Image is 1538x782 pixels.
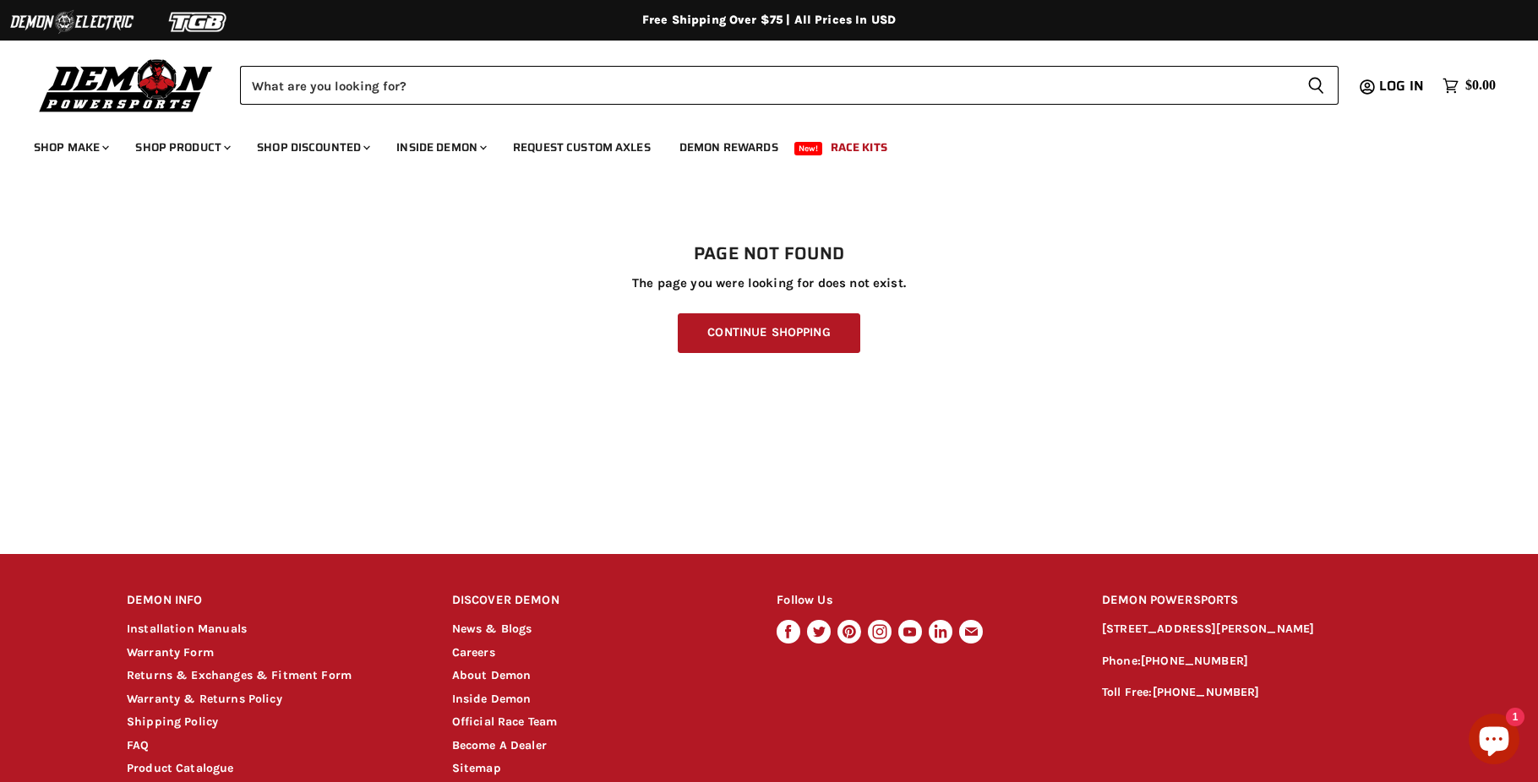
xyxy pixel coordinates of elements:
h2: DEMON INFO [127,581,420,621]
a: $0.00 [1434,73,1504,98]
a: Shop Product [123,130,241,165]
a: Race Kits [818,130,900,165]
a: Inside Demon [384,130,497,165]
a: Shipping Policy [127,714,218,729]
img: Demon Electric Logo 2 [8,6,135,38]
span: $0.00 [1465,78,1496,94]
input: Search [240,66,1294,105]
inbox-online-store-chat: Shopify online store chat [1464,714,1524,768]
a: Become A Dealer [452,738,547,752]
a: Inside Demon [452,692,532,706]
span: New! [794,142,823,155]
form: Product [240,66,1339,105]
img: TGB Logo 2 [135,6,262,38]
a: News & Blogs [452,622,532,636]
a: Continue Shopping [678,313,859,353]
h2: DEMON POWERSPORTS [1102,581,1411,621]
a: Shop Discounted [244,130,380,165]
h2: Follow Us [777,581,1070,621]
a: Warranty Form [127,645,214,660]
h1: Page not found [127,244,1411,264]
p: Toll Free: [1102,683,1411,703]
img: Demon Powersports [34,55,219,115]
p: Phone: [1102,652,1411,671]
a: Official Race Team [452,714,558,729]
a: FAQ [127,738,149,752]
button: Search [1294,66,1339,105]
p: [STREET_ADDRESS][PERSON_NAME] [1102,620,1411,639]
a: Request Custom Axles [500,130,663,165]
a: Product Catalogue [127,761,234,775]
a: Returns & Exchanges & Fitment Form [127,668,352,682]
a: Installation Manuals [127,622,247,636]
a: Shop Make [21,130,119,165]
a: Log in [1372,79,1434,94]
a: [PHONE_NUMBER] [1153,685,1260,699]
div: Free Shipping Over $75 | All Prices In USD [93,13,1445,28]
a: Warranty & Returns Policy [127,692,282,706]
p: The page you were looking for does not exist. [127,276,1411,291]
a: About Demon [452,668,532,682]
a: Sitemap [452,761,501,775]
a: Careers [452,645,495,660]
a: Demon Rewards [667,130,791,165]
h2: DISCOVER DEMON [452,581,745,621]
ul: Main menu [21,123,1492,165]
a: [PHONE_NUMBER] [1141,654,1248,668]
span: Log in [1379,75,1424,96]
